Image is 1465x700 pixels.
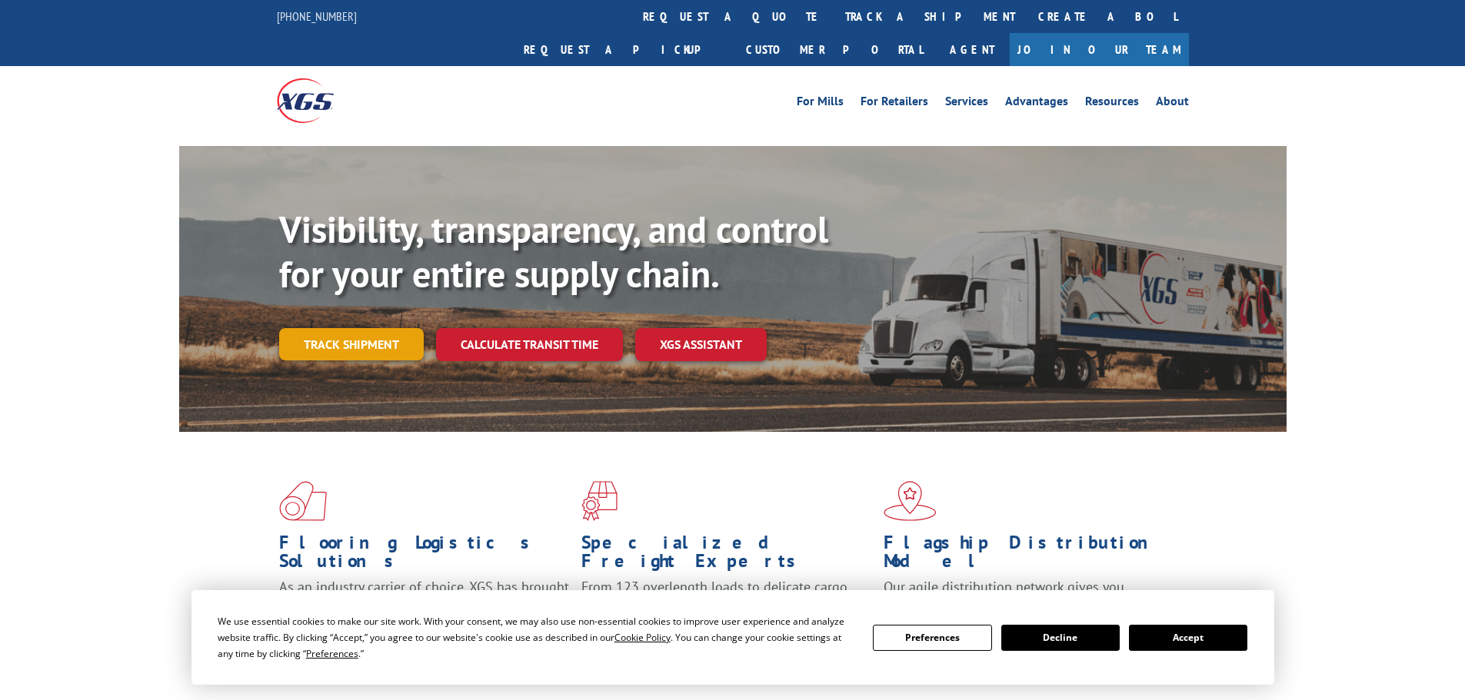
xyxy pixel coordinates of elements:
[279,578,569,632] span: As an industry carrier of choice, XGS has brought innovation and dedication to flooring logistics...
[1129,625,1247,651] button: Accept
[945,95,988,112] a: Services
[279,481,327,521] img: xgs-icon-total-supply-chain-intelligence-red
[1156,95,1189,112] a: About
[934,33,1010,66] a: Agent
[279,533,570,578] h1: Flooring Logistics Solutions
[614,631,671,644] span: Cookie Policy
[277,8,357,24] a: [PHONE_NUMBER]
[279,328,424,360] a: Track shipment
[581,578,872,646] p: From 123 overlength loads to delicate cargo, our experienced staff knows the best way to move you...
[884,533,1174,578] h1: Flagship Distribution Model
[1001,625,1120,651] button: Decline
[635,328,767,361] a: XGS ASSISTANT
[797,95,844,112] a: For Mills
[1005,95,1068,112] a: Advantages
[279,205,828,297] b: Visibility, transparency, and control for your entire supply chain.
[1085,95,1139,112] a: Resources
[581,481,618,521] img: xgs-icon-focused-on-flooring-red
[884,481,937,521] img: xgs-icon-flagship-distribution-model-red
[873,625,991,651] button: Preferences
[436,328,623,361] a: Calculate transit time
[218,613,854,662] div: We use essential cookies to make our site work. With your consent, we may also use non-essential ...
[512,33,734,66] a: Request a pickup
[581,533,872,578] h1: Specialized Freight Experts
[861,95,928,112] a: For Retailers
[734,33,934,66] a: Customer Portal
[306,647,358,660] span: Preferences
[1010,33,1189,66] a: Join Our Team
[191,590,1274,685] div: Cookie Consent Prompt
[884,578,1167,614] span: Our agile distribution network gives you nationwide inventory management on demand.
